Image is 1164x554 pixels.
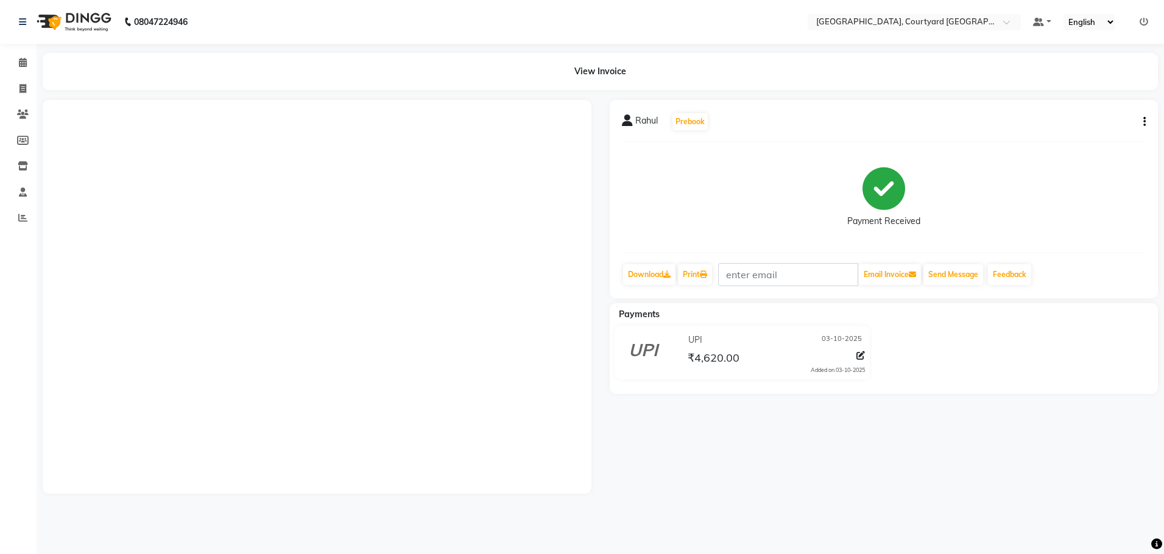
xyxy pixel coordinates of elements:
span: Payments [619,309,660,320]
div: Added on 03-10-2025 [811,366,865,374]
button: Send Message [923,264,983,285]
b: 08047224946 [134,5,188,39]
span: ₹4,620.00 [688,351,739,368]
span: 03-10-2025 [822,334,862,346]
button: Prebook [672,113,708,130]
span: Rahul [635,114,658,131]
div: Payment Received [847,215,920,228]
input: enter email [718,263,858,286]
span: UPI [688,334,702,346]
a: Download [623,264,675,285]
button: Email Invoice [859,264,921,285]
a: Feedback [988,264,1031,285]
img: logo [31,5,115,39]
a: Print [678,264,712,285]
div: View Invoice [43,53,1158,90]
